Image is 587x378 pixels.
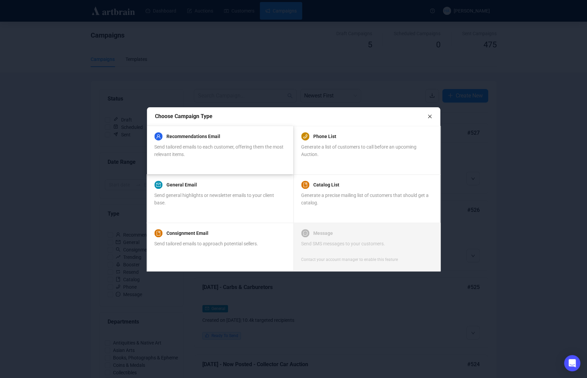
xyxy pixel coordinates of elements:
[564,355,580,371] div: Open Intercom Messenger
[303,134,308,139] span: phone
[301,193,429,205] span: Generate a precise mailing list of customers that should get a catalog.
[427,114,432,119] span: close
[301,256,398,263] div: Contact your account manager to enable this feature
[155,112,428,120] div: Choose Campaign Type
[166,132,220,140] a: Recommendations Email
[156,182,161,187] span: mail
[154,144,284,157] span: Send tailored emails to each customer, offering them the most relevant items.
[154,241,258,246] span: Send tailored emails to approach potential sellers.
[166,229,208,237] a: Consignment Email
[303,182,308,187] span: book
[156,231,161,236] span: book
[301,144,416,157] span: Generate a list of customers to call before an upcoming Auction.
[156,134,161,139] span: user
[313,132,336,140] a: Phone List
[303,231,308,236] span: message
[154,193,274,205] span: Send general highlights or newsletter emails to your client base.
[166,181,197,189] a: General Email
[313,181,339,189] a: Catalog List
[313,229,333,237] a: Message
[301,241,385,246] span: Send SMS messages to your customers.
